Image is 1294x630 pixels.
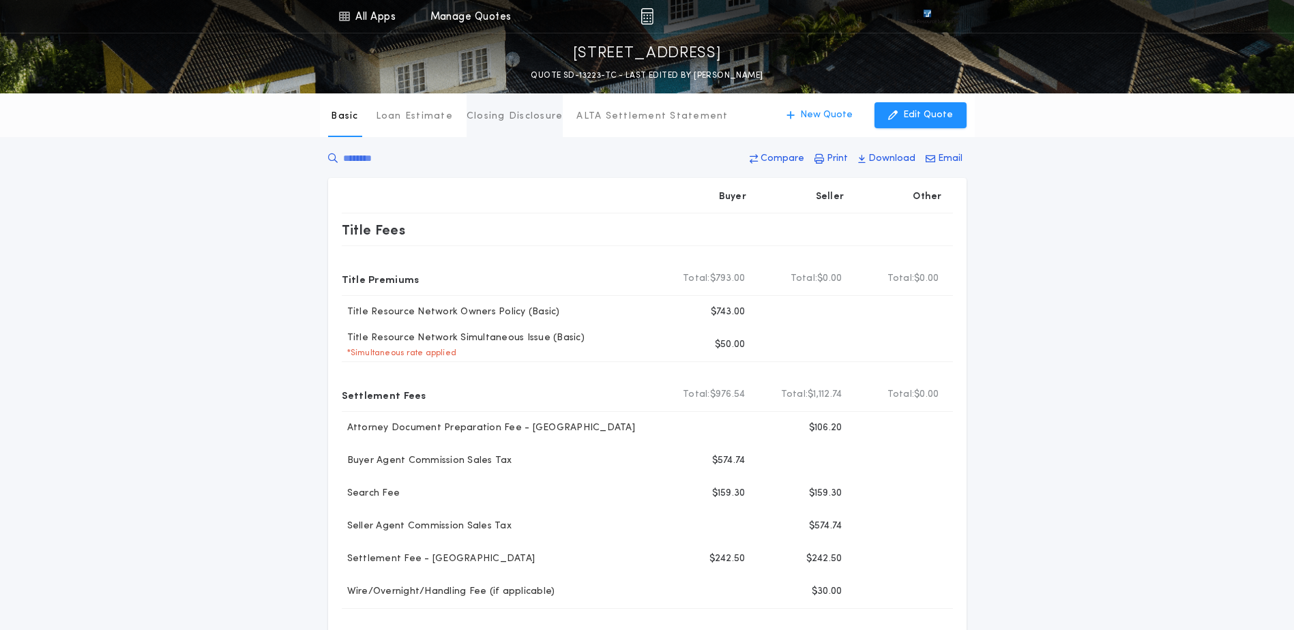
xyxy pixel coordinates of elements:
p: Seller [816,190,844,204]
p: Basic [331,110,358,123]
p: Title Premiums [342,268,420,290]
p: Seller Agent Commission Sales Tax [342,520,512,533]
p: $30.00 [812,585,842,599]
img: img [641,8,653,25]
b: Total: [683,388,710,402]
p: $50.00 [715,338,746,352]
p: Buyer Agent Commission Sales Tax [342,454,512,468]
p: Search Fee [342,487,400,500]
p: [STREET_ADDRESS] [573,43,722,65]
p: Compare [761,152,804,166]
p: Loan Estimate [376,110,453,123]
button: Compare [746,147,808,171]
p: $574.74 [712,454,746,468]
b: Total: [791,272,818,286]
p: ALTA Settlement Statement [576,110,728,123]
span: $793.00 [710,272,746,286]
b: Total: [683,272,710,286]
button: Print [810,147,852,171]
p: Title Fees [342,219,406,241]
p: $242.50 [806,552,842,566]
span: $1,112.74 [808,388,842,402]
p: Settlement Fees [342,384,426,406]
button: New Quote [773,102,866,128]
p: Closing Disclosure [467,110,563,123]
p: Download [868,152,915,166]
p: Print [827,152,848,166]
p: Email [938,152,962,166]
b: Total: [781,388,808,402]
p: QUOTE SD-13223-TC - LAST EDITED BY [PERSON_NAME] [531,69,763,82]
img: vs-icon [898,10,956,23]
p: $159.30 [712,487,746,500]
p: Settlement Fee - [GEOGRAPHIC_DATA] [342,552,535,566]
span: $0.00 [817,272,842,286]
p: $743.00 [711,305,746,319]
button: Edit Quote [874,102,967,128]
span: $0.00 [914,272,939,286]
p: * Simultaneous rate applied [342,348,457,359]
p: Edit Quote [903,108,953,122]
p: $106.20 [809,421,842,435]
p: Buyer [719,190,746,204]
span: $976.54 [710,388,746,402]
b: Total: [887,388,915,402]
p: Title Resource Network Owners Policy (Basic) [342,305,560,319]
p: $574.74 [809,520,842,533]
p: Title Resource Network Simultaneous Issue (Basic) [342,331,585,345]
p: $159.30 [809,487,842,500]
p: New Quote [800,108,853,122]
p: Other [913,190,941,204]
button: Download [854,147,920,171]
p: Wire/Overnight/Handling Fee (if applicable) [342,585,555,599]
b: Total: [887,272,915,286]
p: $242.50 [709,552,746,566]
span: $0.00 [914,388,939,402]
button: Email [922,147,967,171]
p: Attorney Document Preparation Fee - [GEOGRAPHIC_DATA] [342,421,635,435]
